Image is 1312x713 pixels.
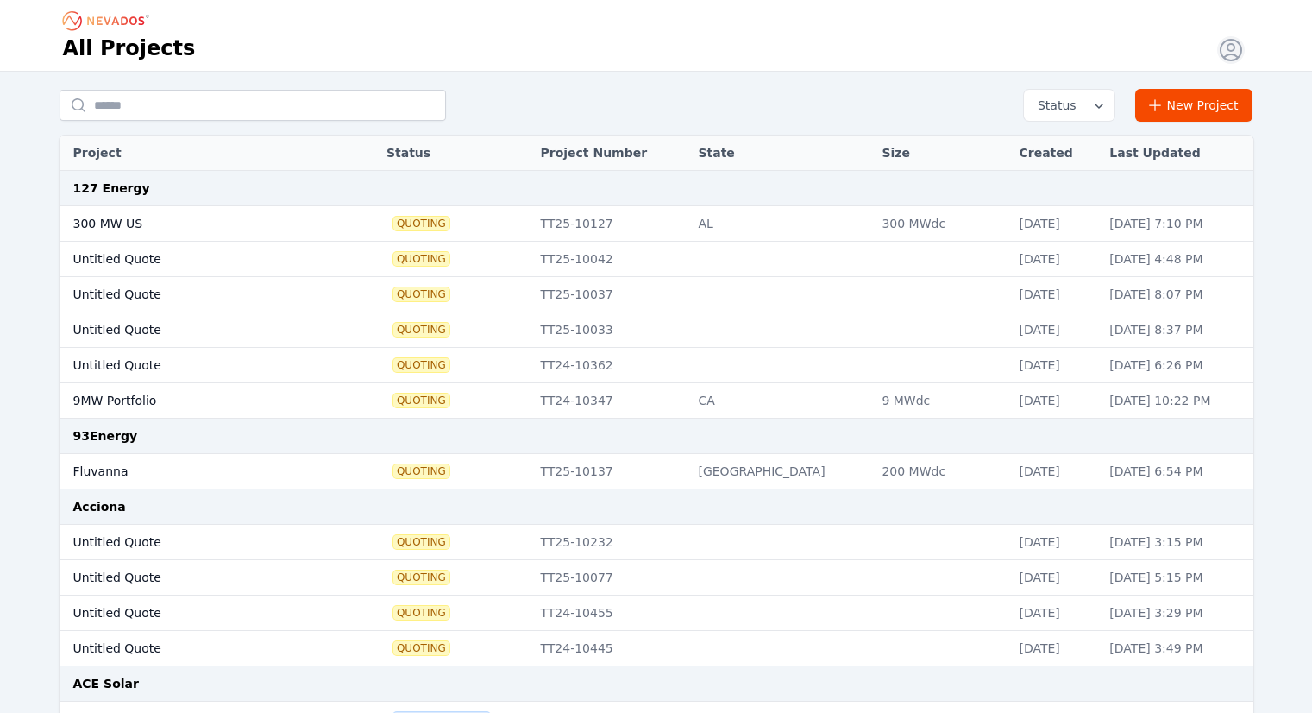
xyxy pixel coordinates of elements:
[531,242,689,277] td: TT25-10042
[393,217,449,230] span: Quoting
[1010,560,1101,596] td: [DATE]
[1010,206,1101,242] td: [DATE]
[1101,312,1252,348] td: [DATE] 8:37 PM
[1031,97,1077,114] span: Status
[531,560,689,596] td: TT25-10077
[60,206,334,242] td: 300 MW US
[60,560,1253,596] tr: Untitled QuoteQuotingTT25-10077[DATE][DATE] 5:15 PM
[1101,631,1252,666] td: [DATE] 3:49 PM
[531,206,689,242] td: TT25-10127
[1010,383,1101,419] td: [DATE]
[60,489,1253,525] td: Acciona
[60,666,1253,702] td: ACE Solar
[873,454,1010,489] td: 200 MWdc
[1010,454,1101,489] td: [DATE]
[60,242,1253,277] tr: Untitled QuoteQuotingTT25-10042[DATE][DATE] 4:48 PM
[1101,383,1252,419] td: [DATE] 10:22 PM
[873,383,1010,419] td: 9 MWdc
[60,454,1253,489] tr: FluvannaQuotingTT25-10137[GEOGRAPHIC_DATA]200 MWdc[DATE][DATE] 6:54 PM
[1010,312,1101,348] td: [DATE]
[1101,136,1252,171] th: Last Updated
[60,596,1253,631] tr: Untitled QuoteQuotingTT24-10455[DATE][DATE] 3:29 PM
[689,136,873,171] th: State
[60,136,334,171] th: Project
[60,277,334,312] td: Untitled Quote
[1101,277,1252,312] td: [DATE] 8:07 PM
[689,454,873,489] td: [GEOGRAPHIC_DATA]
[1010,277,1101,312] td: [DATE]
[531,525,689,560] td: TT25-10232
[531,136,689,171] th: Project Number
[60,171,1253,206] td: 127 Energy
[60,206,1253,242] tr: 300 MW USQuotingTT25-10127AL300 MWdc[DATE][DATE] 7:10 PM
[1010,525,1101,560] td: [DATE]
[1135,89,1253,122] a: New Project
[60,631,1253,666] tr: Untitled QuoteQuotingTT24-10445[DATE][DATE] 3:49 PM
[60,242,334,277] td: Untitled Quote
[531,596,689,631] td: TT24-10455
[531,348,689,383] td: TT24-10362
[60,525,334,560] td: Untitled Quote
[531,631,689,666] td: TT24-10445
[531,383,689,419] td: TT24-10347
[60,454,334,489] td: Fluvanna
[531,454,689,489] td: TT25-10137
[60,383,334,419] td: 9MW Portfolio
[393,287,449,301] span: Quoting
[60,348,334,383] td: Untitled Quote
[873,206,1010,242] td: 300 MWdc
[1101,560,1252,596] td: [DATE] 5:15 PM
[393,606,449,620] span: Quoting
[393,394,449,407] span: Quoting
[1101,596,1252,631] td: [DATE] 3:29 PM
[60,312,334,348] td: Untitled Quote
[63,35,196,62] h1: All Projects
[393,323,449,337] span: Quoting
[393,535,449,549] span: Quoting
[1010,348,1101,383] td: [DATE]
[60,277,1253,312] tr: Untitled QuoteQuotingTT25-10037[DATE][DATE] 8:07 PM
[1024,90,1114,121] button: Status
[1010,242,1101,277] td: [DATE]
[1010,631,1101,666] td: [DATE]
[393,252,449,266] span: Quoting
[531,312,689,348] td: TT25-10033
[378,136,532,171] th: Status
[60,312,1253,348] tr: Untitled QuoteQuotingTT25-10033[DATE][DATE] 8:37 PM
[1010,136,1101,171] th: Created
[393,464,449,478] span: Quoting
[60,525,1253,560] tr: Untitled QuoteQuotingTT25-10232[DATE][DATE] 3:15 PM
[60,419,1253,454] td: 93Energy
[689,383,873,419] td: CA
[60,383,1253,419] tr: 9MW PortfolioQuotingTT24-10347CA9 MWdc[DATE][DATE] 10:22 PM
[1101,206,1252,242] td: [DATE] 7:10 PM
[1101,525,1252,560] td: [DATE] 3:15 PM
[1101,242,1252,277] td: [DATE] 4:48 PM
[689,206,873,242] td: AL
[1101,454,1252,489] td: [DATE] 6:54 PM
[393,358,449,372] span: Quoting
[60,560,334,596] td: Untitled Quote
[60,348,1253,383] tr: Untitled QuoteQuotingTT24-10362[DATE][DATE] 6:26 PM
[531,277,689,312] td: TT25-10037
[60,631,334,666] td: Untitled Quote
[60,596,334,631] td: Untitled Quote
[1010,596,1101,631] td: [DATE]
[63,7,154,35] nav: Breadcrumb
[393,571,449,584] span: Quoting
[873,136,1010,171] th: Size
[393,641,449,655] span: Quoting
[1101,348,1252,383] td: [DATE] 6:26 PM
